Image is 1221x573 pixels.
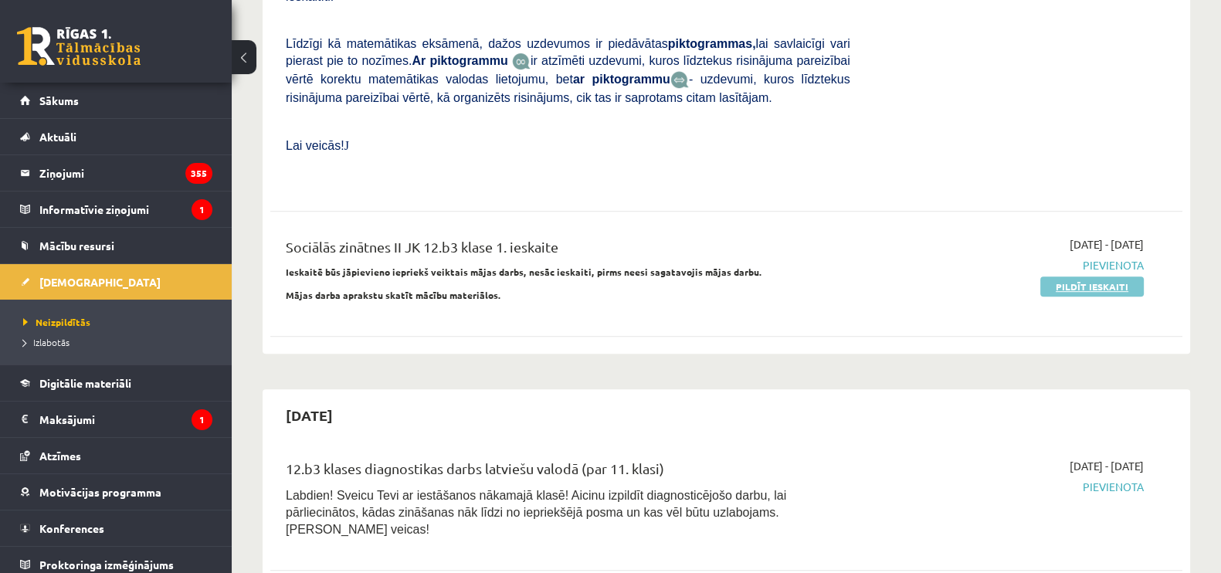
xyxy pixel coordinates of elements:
[20,510,212,546] a: Konferences
[1040,276,1144,297] a: Pildīt ieskaiti
[873,257,1144,273] span: Pievienota
[39,449,81,463] span: Atzīmes
[286,289,501,301] strong: Mājas darba aprakstu skatīt mācību materiālos.
[668,37,756,50] b: piktogrammas,
[39,558,174,571] span: Proktoringa izmēģinājums
[20,402,212,437] a: Maksājumi1
[192,199,212,220] i: 1
[17,27,141,66] a: Rīgas 1. Tālmācības vidusskola
[185,163,212,184] i: 355
[1070,236,1144,253] span: [DATE] - [DATE]
[23,335,216,349] a: Izlabotās
[286,266,762,278] strong: Ieskaitē būs jāpievieno iepriekš veiktais mājas darbs, nesāc ieskaiti, pirms neesi sagatavojis mā...
[286,458,850,487] div: 12.b3 klases diagnostikas darbs latviešu valodā (par 11. klasi)
[20,474,212,510] a: Motivācijas programma
[20,155,212,191] a: Ziņojumi355
[286,489,786,536] span: Labdien! Sveicu Tevi ar iestāšanos nākamajā klasē! Aicinu izpildīt diagnosticējošo darbu, lai pār...
[192,409,212,430] i: 1
[20,119,212,154] a: Aktuāli
[23,336,70,348] span: Izlabotās
[286,54,850,86] span: ir atzīmēti uzdevumi, kuros līdztekus risinājuma pareizībai vērtē korektu matemātikas valodas lie...
[286,37,850,67] span: Līdzīgi kā matemātikas eksāmenā, dažos uzdevumos ir piedāvātas lai savlaicīgi vari pierast pie to...
[20,83,212,118] a: Sākums
[20,192,212,227] a: Informatīvie ziņojumi1
[39,130,76,144] span: Aktuāli
[286,236,850,265] div: Sociālās zinātnes II JK 12.b3 klase 1. ieskaite
[286,139,344,152] span: Lai veicās!
[873,479,1144,495] span: Pievienota
[39,521,104,535] span: Konferences
[39,93,79,107] span: Sākums
[412,54,507,67] b: Ar piktogrammu
[344,139,349,152] span: J
[20,264,212,300] a: [DEMOGRAPHIC_DATA]
[270,397,348,433] h2: [DATE]
[39,485,161,499] span: Motivācijas programma
[39,155,212,191] legend: Ziņojumi
[39,275,161,289] span: [DEMOGRAPHIC_DATA]
[23,316,90,328] span: Neizpildītās
[39,239,114,253] span: Mācību resursi
[573,73,670,86] b: ar piktogrammu
[512,53,531,70] img: JfuEzvunn4EvwAAAAASUVORK5CYII=
[39,192,212,227] legend: Informatīvie ziņojumi
[670,71,689,89] img: wKvN42sLe3LLwAAAABJRU5ErkJggg==
[23,315,216,329] a: Neizpildītās
[20,365,212,401] a: Digitālie materiāli
[20,438,212,473] a: Atzīmes
[1070,458,1144,474] span: [DATE] - [DATE]
[39,376,131,390] span: Digitālie materiāli
[39,402,212,437] legend: Maksājumi
[20,228,212,263] a: Mācību resursi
